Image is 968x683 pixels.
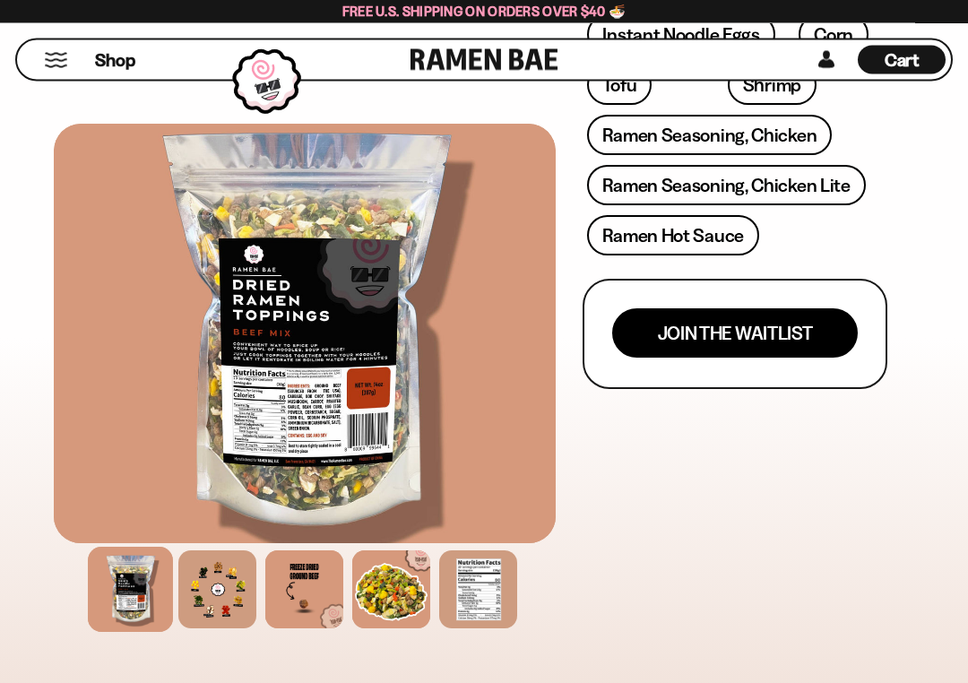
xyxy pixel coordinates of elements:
[885,49,920,71] span: Cart
[342,3,627,20] span: Free U.S. Shipping on Orders over $40 🍜
[858,40,946,80] a: Cart
[95,46,135,74] a: Shop
[95,48,135,73] span: Shop
[587,166,865,206] a: Ramen Seasoning, Chicken Lite
[587,116,832,156] a: Ramen Seasoning, Chicken
[587,216,759,256] a: Ramen Hot Sauce
[612,309,858,359] button: Join the waitlist
[44,53,68,68] button: Mobile Menu Trigger
[658,324,813,343] span: Join the waitlist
